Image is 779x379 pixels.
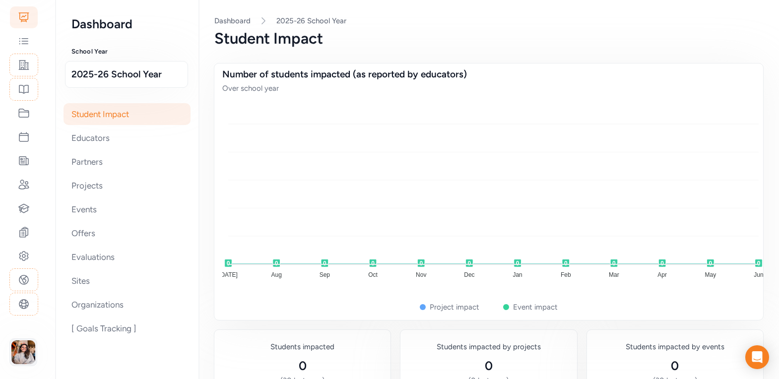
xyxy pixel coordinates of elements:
[222,67,755,81] div: Number of students impacted (as reported by educators)
[64,151,191,173] div: Partners
[64,175,191,196] div: Projects
[64,317,191,339] div: [ Goals Tracking ]
[214,16,251,25] a: Dashboard
[276,16,346,26] a: 2025-26 School Year
[416,271,426,278] tspan: Nov
[64,246,191,268] div: Evaluations
[595,342,755,352] div: Students impacted by events
[214,30,763,48] div: Student Impact
[368,271,378,278] tspan: Oct
[609,271,619,278] tspan: Mar
[513,271,522,278] tspan: Jan
[222,358,383,374] div: 0
[71,16,183,32] h2: Dashboard
[64,127,191,149] div: Educators
[71,48,183,56] h3: School Year
[595,358,755,374] div: 0
[64,103,191,125] div: Student Impact
[71,67,182,81] span: 2025-26 School Year
[408,342,569,352] div: Students impacted by projects
[464,271,474,278] tspan: Dec
[408,358,569,374] div: 0
[657,271,667,278] tspan: Apr
[754,271,763,278] tspan: Jun
[64,198,191,220] div: Events
[745,345,769,369] div: Open Intercom Messenger
[320,271,330,278] tspan: Sep
[222,83,755,93] div: Over school year
[705,271,716,278] tspan: May
[561,271,571,278] tspan: Feb
[271,271,282,278] tspan: Aug
[219,271,238,278] tspan: [DATE]
[64,270,191,292] div: Sites
[64,294,191,316] div: Organizations
[513,302,558,312] div: Event impact
[214,16,763,26] nav: Breadcrumb
[65,61,188,88] button: 2025-26 School Year
[64,222,191,244] div: Offers
[222,342,383,352] div: Students impacted
[430,302,479,312] div: Project impact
